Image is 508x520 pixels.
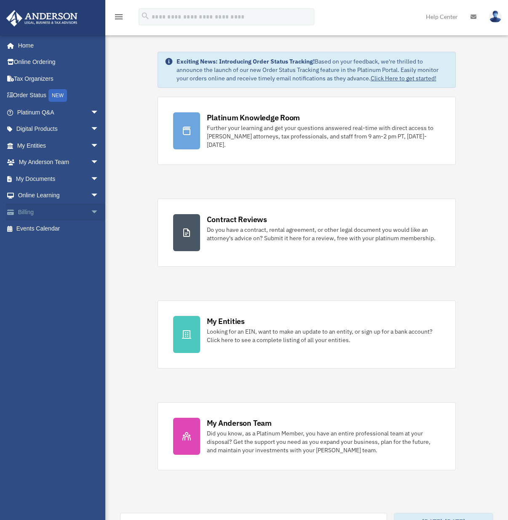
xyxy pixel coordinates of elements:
a: Click Here to get started! [371,74,436,82]
i: menu [114,12,124,22]
a: My Entitiesarrow_drop_down [6,137,112,154]
img: User Pic [489,11,502,23]
a: Platinum Q&Aarrow_drop_down [6,104,112,121]
div: Looking for an EIN, want to make an update to an entity, or sign up for a bank account? Click her... [207,327,441,344]
span: arrow_drop_down [91,170,107,188]
div: My Entities [207,316,245,326]
div: NEW [48,89,67,102]
span: arrow_drop_down [91,137,107,154]
a: Home [6,37,107,54]
a: Platinum Knowledge Room Further your learning and get your questions answered real-time with dire... [158,97,456,165]
a: Contract Reviews Do you have a contract, rental agreement, or other legal document you would like... [158,199,456,267]
div: My Anderson Team [207,418,272,428]
a: Billingarrow_drop_down [6,204,112,220]
img: Anderson Advisors Platinum Portal [4,10,80,27]
a: My Entities Looking for an EIN, want to make an update to an entity, or sign up for a bank accoun... [158,300,456,369]
div: Further your learning and get your questions answered real-time with direct access to [PERSON_NAM... [207,124,441,149]
span: arrow_drop_down [91,187,107,204]
a: Online Ordering [6,54,112,71]
i: search [141,11,150,21]
a: Events Calendar [6,220,112,237]
div: Did you know, as a Platinum Member, you have an entire professional team at your disposal? Get th... [207,429,441,454]
div: Platinum Knowledge Room [207,112,300,123]
span: arrow_drop_down [91,204,107,221]
a: My Documentsarrow_drop_down [6,170,112,187]
span: arrow_drop_down [91,121,107,138]
span: arrow_drop_down [91,104,107,121]
a: Tax Organizers [6,70,112,87]
div: Based on your feedback, we're thrilled to announce the launch of our new Order Status Tracking fe... [176,57,449,82]
a: Digital Productsarrow_drop_down [6,121,112,138]
a: My Anderson Team Did you know, as a Platinum Member, you have an entire professional team at your... [158,402,456,470]
strong: Exciting News: Introducing Order Status Tracking! [176,58,315,65]
span: arrow_drop_down [91,154,107,171]
a: menu [114,15,124,22]
a: My Anderson Teamarrow_drop_down [6,154,112,171]
a: Online Learningarrow_drop_down [6,187,112,204]
a: Order StatusNEW [6,87,112,104]
div: Contract Reviews [207,214,267,225]
div: Do you have a contract, rental agreement, or other legal document you would like an attorney's ad... [207,226,441,242]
